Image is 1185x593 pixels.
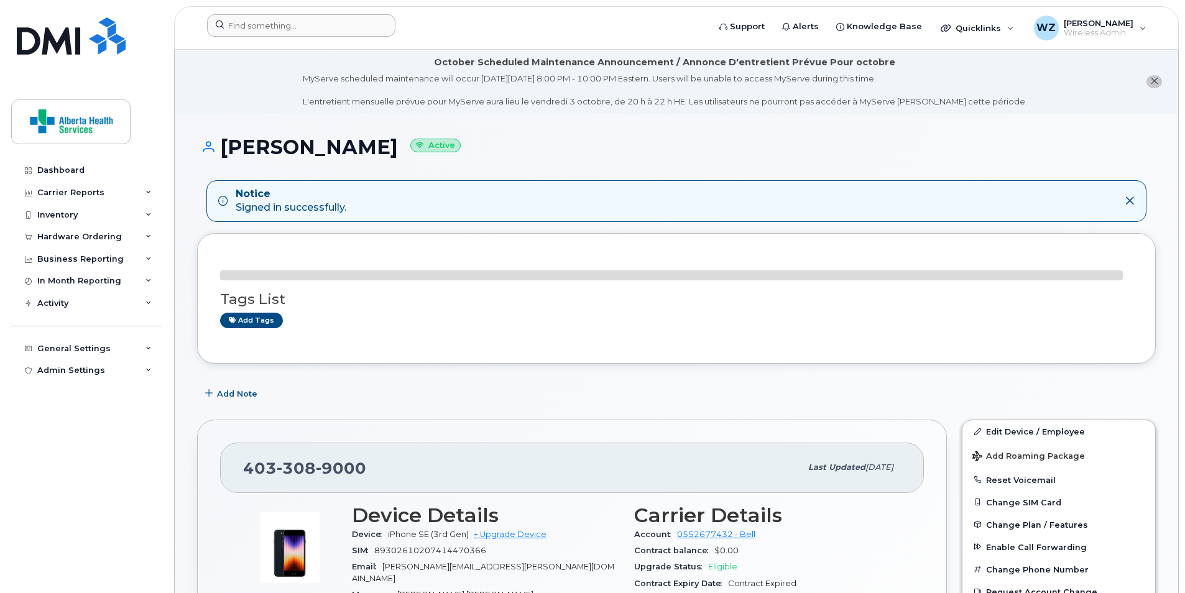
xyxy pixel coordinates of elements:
span: Contract Expiry Date [634,579,728,588]
a: + Upgrade Device [474,530,546,539]
button: Add Roaming Package [962,443,1155,468]
a: Add tags [220,313,283,328]
span: 403 [243,459,366,477]
button: Change Plan / Features [962,513,1155,536]
span: Last updated [808,462,865,472]
span: Account [634,530,677,539]
h3: Device Details [352,504,619,526]
span: Contract balance [634,546,714,555]
button: Add Note [197,382,268,405]
span: 308 [277,459,316,477]
h3: Carrier Details [634,504,901,526]
button: Change Phone Number [962,558,1155,581]
strong: Notice [236,187,346,201]
span: Enable Call Forwarding [986,542,1087,551]
div: MyServe scheduled maintenance will occur [DATE][DATE] 8:00 PM - 10:00 PM Eastern. Users will be u... [303,73,1027,108]
span: $0.00 [714,546,739,555]
span: Change Plan / Features [986,520,1088,529]
span: Upgrade Status [634,562,708,571]
span: Eligible [708,562,737,571]
span: Email [352,562,382,571]
span: Contract Expired [728,579,796,588]
button: Change SIM Card [962,491,1155,513]
img: image20231002-3703462-1angbar.jpeg [252,510,327,585]
span: 9000 [316,459,366,477]
span: Add Roaming Package [972,451,1085,463]
span: SIM [352,546,374,555]
button: close notification [1146,75,1162,88]
button: Reset Voicemail [962,469,1155,491]
div: October Scheduled Maintenance Announcement / Annonce D'entretient Prévue Pour octobre [434,56,895,69]
a: 0552677432 - Bell [677,530,755,539]
span: iPhone SE (3rd Gen) [388,530,469,539]
span: Device [352,530,388,539]
h1: [PERSON_NAME] [197,136,1156,158]
button: Enable Call Forwarding [962,536,1155,558]
small: Active [410,139,461,153]
span: 89302610207414470366 [374,546,486,555]
h3: Tags List [220,292,1133,307]
span: Add Note [217,388,257,400]
div: Signed in successfully. [236,187,346,216]
span: [PERSON_NAME][EMAIL_ADDRESS][PERSON_NAME][DOMAIN_NAME] [352,562,614,582]
span: [DATE] [865,462,893,472]
a: Edit Device / Employee [962,420,1155,443]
